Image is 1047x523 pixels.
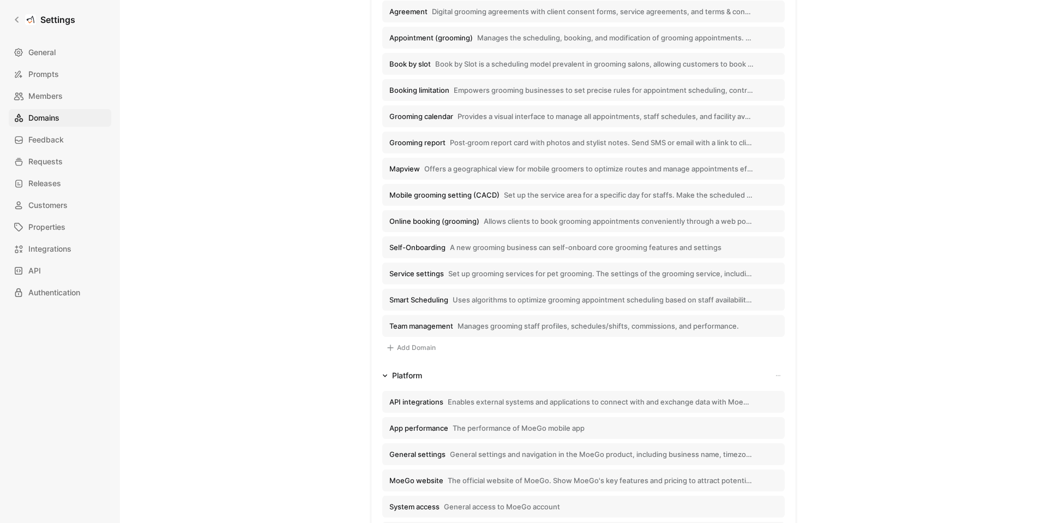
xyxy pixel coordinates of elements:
[28,242,71,255] span: Integrations
[9,262,111,280] a: API
[389,321,453,331] span: Team management
[454,85,754,95] span: Empowers grooming businesses to set precise rules for appointment scheduling, controlling booking...
[389,295,448,305] span: Smart Scheduling
[28,133,64,146] span: Feedback
[9,153,111,170] a: Requests
[458,321,739,331] span: Manages grooming staff profiles, schedules/shifts, commissions, and performance.
[9,109,111,127] a: Domains
[389,111,453,121] span: Grooming calendar
[453,295,754,305] span: Uses algorithms to optimize grooming appointment scheduling based on staff availability, service ...
[28,155,63,168] span: Requests
[389,423,448,433] span: App performance
[382,132,785,153] button: Grooming reportPost‑groom report card with photos and stylist notes. Send SMS or email with a lin...
[382,391,785,413] button: API integrationsEnables external systems and applications to connect with and exchange data with ...
[424,164,754,174] span: Offers a geographical view for mobile groomers to optimize routes and manage appointments efficie...
[389,7,428,16] span: Agreement
[382,263,785,284] button: Service settingsSet up grooming services for pet grooming. The settings of the grooming service, ...
[389,242,446,252] span: Self-Onboarding
[484,216,754,226] span: Allows clients to book grooming appointments conveniently through a web portal to choose services...
[389,502,440,512] span: System access
[382,341,440,354] button: Add Domain
[477,33,754,43] span: Manages the scheduling, booking, and modification of grooming appointments. Appointment date and ...
[392,369,422,382] div: Platform
[389,164,420,174] span: Mapview
[389,138,446,147] span: Grooming report
[435,59,754,69] span: Book by Slot is a scheduling model prevalent in grooming salons, allowing customers to book speci...
[389,449,446,459] span: General settings
[28,111,59,124] span: Domains
[382,1,785,22] button: AgreementDigital grooming agreements with client consent forms, service agreements, and terms & c...
[448,476,754,485] span: The official website of MoeGo. Show MoeGo's key features and pricing to attract potential customers.
[28,46,56,59] span: General
[382,443,785,465] button: General settingsGeneral settings and navigation in the MoeGo product, including business name, ti...
[389,190,500,200] span: Mobile grooming setting (CACD)
[9,240,111,258] a: Integrations
[28,286,80,299] span: Authentication
[458,111,754,121] span: Provides a visual interface to manage all appointments, staff schedules, and facility availabilit...
[9,218,111,236] a: Properties
[389,269,444,278] span: Service settings
[9,197,111,214] a: Customers
[9,284,111,301] a: Authentication
[9,9,80,31] a: Settings
[382,210,785,232] button: Online booking (grooming)Allows clients to book grooming appointments conveniently through a web ...
[389,85,449,95] span: Booking limitation
[28,177,61,190] span: Releases
[382,184,785,206] button: Mobile grooming setting (CACD)Set up the service area for a specific day for staffs. Make the sch...
[382,105,785,127] button: Grooming calendarProvides a visual interface to manage all appointments, staff schedules, and fac...
[382,158,785,180] button: MapviewOffers a geographical view for mobile groomers to optimize routes and manage appointments ...
[9,87,111,105] a: Members
[382,236,785,258] button: Self-OnboardingA new grooming business can self-onboard core grooming features and settings
[9,131,111,148] a: Feedback
[28,68,59,81] span: Prompts
[28,264,41,277] span: API
[504,190,754,200] span: Set up the service area for a specific day for staffs. Make the scheduled route more efficient
[28,221,65,234] span: Properties
[389,59,431,69] span: Book by slot
[389,397,443,407] span: API integrations
[382,53,785,75] button: Book by slotBook by Slot is a scheduling model prevalent in grooming salons, allowing customers t...
[389,476,443,485] span: MoeGo website
[28,199,68,212] span: Customers
[9,175,111,192] a: Releases
[9,44,111,61] a: General
[40,13,75,26] h1: Settings
[378,369,426,382] button: Platform
[448,397,754,407] span: Enables external systems and applications to connect with and exchange data with MoeGo through a ...
[448,269,754,278] span: Set up grooming services for pet grooming. The settings of the grooming service, including servic...
[382,417,785,439] button: App performanceThe performance of MoeGo mobile app
[28,90,63,103] span: Members
[382,27,785,49] button: Appointment (grooming)Manages the scheduling, booking, and modification of grooming appointments....
[9,66,111,83] a: Prompts
[389,33,473,43] span: Appointment (grooming)
[382,79,785,101] button: Booking limitationEmpowers grooming businesses to set precise rules for appointment scheduling, c...
[382,315,785,337] button: Team managementManages grooming staff profiles, schedules/shifts, commissions, and performance.
[382,496,785,518] button: System accessGeneral access to MoeGo account
[389,216,479,226] span: Online booking (grooming)
[453,423,585,433] span: The performance of MoeGo mobile app
[450,242,721,252] span: A new grooming business can self-onboard core grooming features and settings
[382,469,785,491] button: MoeGo websiteThe official website of MoeGo. Show MoeGo's key features and pricing to attract pote...
[432,7,754,16] span: Digital grooming agreements with client consent forms, service agreements, and terms & conditions...
[450,449,754,459] span: General settings and navigation in the MoeGo product, including business name, timezone, currency...
[444,502,560,512] span: General access to MoeGo account
[382,289,785,311] button: Smart SchedulingUses algorithms to optimize grooming appointment scheduling based on staff availa...
[450,138,754,147] span: Post‑groom report card with photos and stylist notes. Send SMS or email with a link to clients to...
